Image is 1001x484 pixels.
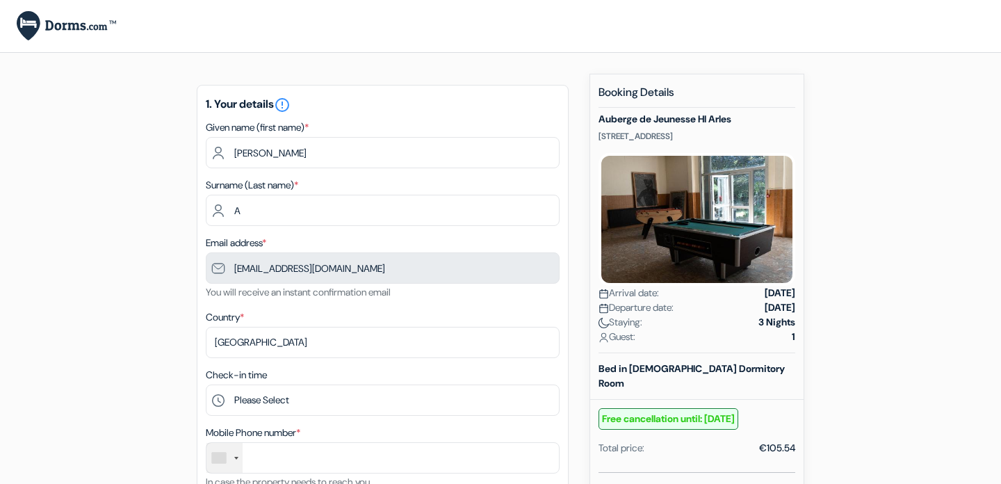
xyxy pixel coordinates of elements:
label: Surname (Last name) [206,178,298,193]
label: Check-in time [206,368,267,382]
input: Enter last name [206,195,560,226]
i: error_outline [274,97,291,113]
span: Guest: [599,330,635,344]
small: Free cancellation until: [DATE] [599,408,738,430]
p: [STREET_ADDRESS] [599,131,795,142]
img: Dorms.com [17,11,116,41]
input: Enter first name [206,137,560,168]
h5: Booking Details [599,86,795,108]
img: user_icon.svg [599,332,609,343]
span: Staying: [599,315,642,330]
small: You will receive an instant confirmation email [206,286,391,298]
label: Email address [206,236,266,250]
strong: 3 Nights [758,315,795,330]
b: Bed in [DEMOGRAPHIC_DATA] Dormitory Room [599,362,785,389]
span: Departure date: [599,300,674,315]
input: Enter email address [206,252,560,284]
div: Total price: [599,441,644,455]
div: €105.54 [759,441,795,455]
a: error_outline [274,97,291,111]
span: Arrival date: [599,286,659,300]
img: calendar.svg [599,289,609,299]
h5: Auberge de Jeunesse HI Arles [599,113,795,125]
strong: [DATE] [765,286,795,300]
strong: [DATE] [765,300,795,315]
label: Country [206,310,244,325]
strong: 1 [792,330,795,344]
img: moon.svg [599,318,609,328]
label: Given name (first name) [206,120,309,135]
h5: 1. Your details [206,97,560,113]
label: Mobile Phone number [206,426,300,440]
img: calendar.svg [599,303,609,314]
